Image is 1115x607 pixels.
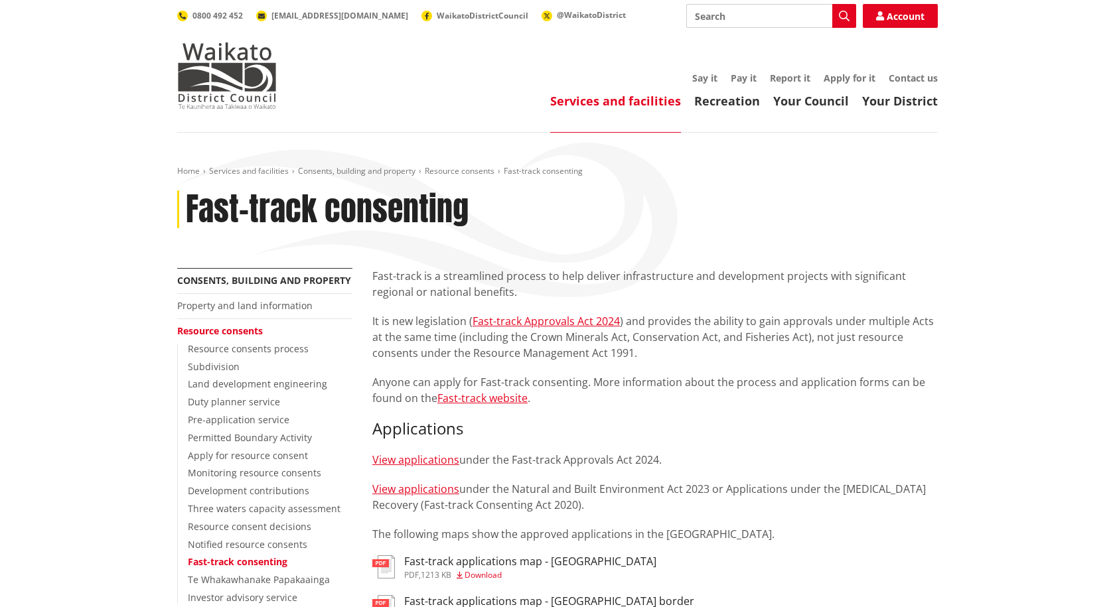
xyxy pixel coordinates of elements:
a: Resource consent decisions [188,520,311,533]
a: Notified resource consents [188,538,307,551]
span: pdf [404,569,419,580]
a: Home [177,165,200,176]
a: View applications [372,452,459,467]
a: Resource consents [177,324,263,337]
a: @WaikatoDistrict [542,9,626,21]
a: Consents, building and property [177,274,351,287]
a: Services and facilities [550,93,681,109]
a: Three waters capacity assessment [188,502,340,515]
span: @WaikatoDistrict [557,9,626,21]
a: Resource consents process [188,342,309,355]
p: under the Natural and Built Environment Act 2023 or Applications under the [MEDICAL_DATA] Recover... [372,481,938,513]
a: Pay it [731,72,757,84]
p: under the Fast-track Approvals Act 2024. [372,452,938,468]
a: Duty planner service [188,395,280,408]
a: Fast-track applications map - [GEOGRAPHIC_DATA] pdf,1213 KB Download [372,555,656,579]
span: Download [465,569,502,580]
p: Anyone can apply for Fast-track consenting. More information about the process and application fo... [372,374,938,406]
p: It is new legislation ( ) and provides the ability to gain approvals under multiple Acts at the s... [372,313,938,361]
input: Search input [686,4,856,28]
span: 1213 KB [421,569,451,580]
a: Say it [692,72,717,84]
div: , [404,571,656,579]
span: [EMAIL_ADDRESS][DOMAIN_NAME] [271,10,408,21]
span: Fast-track consenting [504,165,583,176]
a: Fast-track Approvals Act 2024 [473,314,620,328]
a: Property and land information [177,299,313,312]
a: [EMAIL_ADDRESS][DOMAIN_NAME] [256,10,408,21]
a: Account [863,4,938,28]
a: Recreation [694,93,760,109]
a: Consents, building and property [298,165,415,176]
nav: breadcrumb [177,166,938,177]
img: Waikato District Council - Te Kaunihera aa Takiwaa o Waikato [177,42,277,109]
a: Te Whakawhanake Papakaainga [188,573,330,586]
a: Your District [862,93,938,109]
a: Fast-track website [437,391,528,405]
a: Services and facilities [209,165,289,176]
a: Pre-application service [188,413,289,426]
a: Apply for it [824,72,875,84]
a: Permitted Boundary Activity [188,431,312,444]
a: 0800 492 452 [177,10,243,21]
h1: Fast-track consenting [186,190,469,229]
span: WaikatoDistrictCouncil [437,10,528,21]
a: Contact us [889,72,938,84]
a: Land development engineering [188,377,327,390]
p: The following maps show the approved applications in the [GEOGRAPHIC_DATA]. [372,526,938,542]
a: Fast-track consenting [188,555,287,568]
a: Resource consents [425,165,494,176]
span: 0800 492 452 [192,10,243,21]
a: Investor advisory service [188,591,297,604]
a: Your Council [773,93,849,109]
img: document-pdf.svg [372,555,395,578]
a: Apply for resource consent [188,449,308,462]
a: View applications [372,482,459,496]
p: Fast-track is a streamlined process to help deliver infrastructure and development projects with ... [372,268,938,300]
a: Development contributions [188,484,309,497]
a: Report it [770,72,810,84]
h3: Fast-track applications map - [GEOGRAPHIC_DATA] [404,555,656,568]
a: WaikatoDistrictCouncil [421,10,528,21]
a: Monitoring resource consents [188,466,321,479]
a: Subdivision [188,360,240,373]
h3: Applications [372,419,938,438]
